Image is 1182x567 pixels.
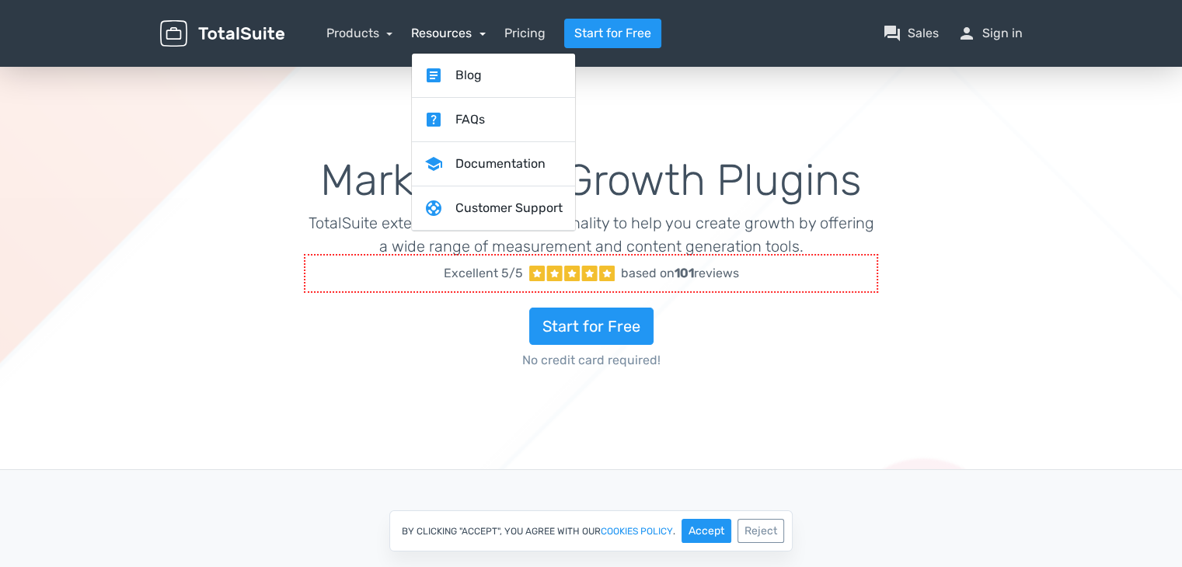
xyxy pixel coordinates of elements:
[444,264,523,283] span: Excellent 5/5
[737,519,784,543] button: Reject
[424,110,443,129] span: help_center
[326,26,393,40] a: Products
[412,54,575,98] a: articleBlog
[675,266,694,280] strong: 101
[412,142,575,186] a: schoolDocumentation
[308,258,874,289] a: Excellent 5/5 based on101reviews
[412,186,575,231] a: supportCustomer Support
[883,24,901,43] span: question_answer
[424,199,443,217] span: support
[957,24,976,43] span: person
[564,19,661,48] a: Start for Free
[412,98,575,142] a: help_centerFAQs
[621,264,739,283] div: based on reviews
[504,24,546,43] a: Pricing
[308,211,874,258] p: TotalSuite extends WordPress functionality to help you create growth by offering a wide range of ...
[411,26,486,40] a: Resources
[308,351,874,370] span: No credit card required!
[424,66,443,85] span: article
[883,24,939,43] a: question_answerSales
[308,157,874,205] h1: Marketing & Growth Plugins
[957,24,1023,43] a: personSign in
[389,510,793,551] div: By clicking "Accept", you agree with our .
[682,519,731,543] button: Accept
[529,308,654,345] a: Start for Free
[424,155,443,173] span: school
[601,527,673,536] a: cookies policy
[160,20,284,47] img: TotalSuite for WordPress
